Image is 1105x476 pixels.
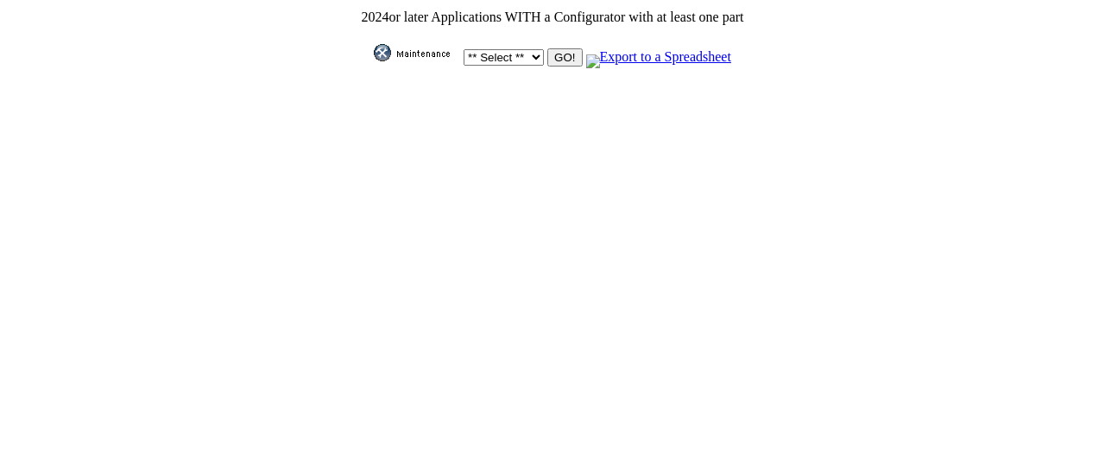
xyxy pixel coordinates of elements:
[586,49,731,64] a: Export to a Spreadsheet
[360,9,744,26] td: or later Applications WITH a Configurator with at least one part
[361,10,388,24] span: 2024
[374,44,460,61] img: maint.gif
[547,48,582,67] input: GO!
[586,54,600,68] img: MSExcel.jpg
